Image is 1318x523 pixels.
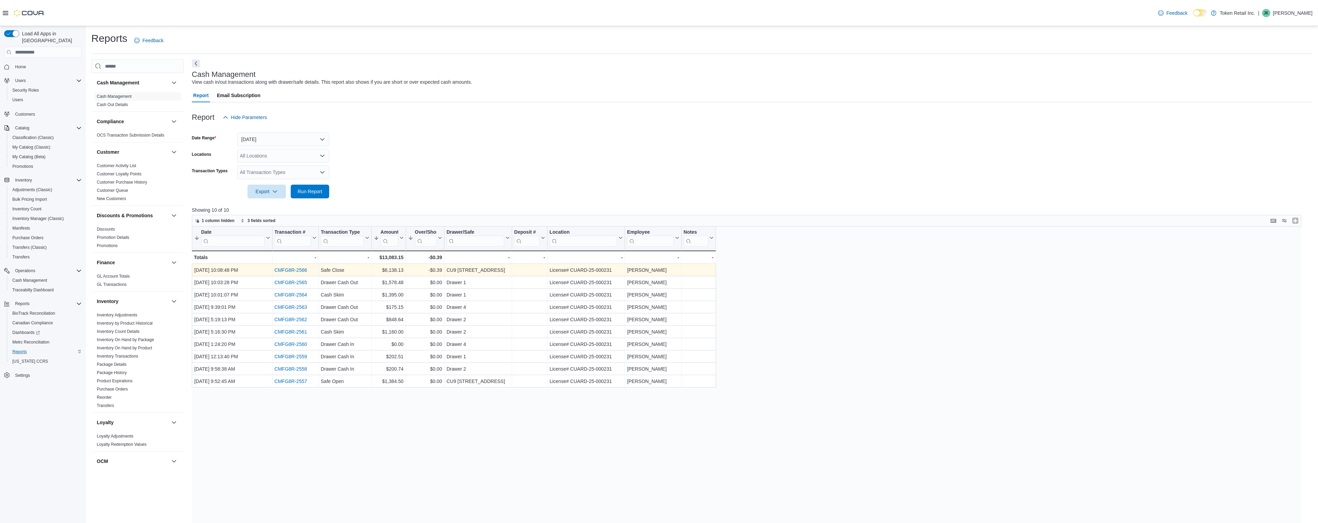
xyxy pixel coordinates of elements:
[10,96,82,104] span: Users
[12,339,49,345] span: Metrc Reconciliation
[550,253,623,261] div: -
[1,266,84,276] button: Operations
[10,234,82,242] span: Purchase Orders
[12,225,30,231] span: Manifests
[10,286,56,294] a: Traceabilty Dashboard
[12,88,39,93] span: Security Roles
[550,229,623,247] button: Location
[12,124,82,132] span: Catalog
[10,276,50,284] a: Cash Management
[97,118,169,125] button: Compliance
[12,278,47,283] span: Cash Management
[97,243,118,248] a: Promotions
[1,299,84,309] button: Reports
[97,321,153,326] a: Inventory by Product Historical
[683,253,713,261] div: -
[194,278,270,287] div: [DATE] 10:03:28 PM
[10,153,82,161] span: My Catalog (Beta)
[683,229,708,236] div: Notes
[97,458,169,465] button: OCM
[247,185,286,198] button: Export
[7,142,84,152] button: My Catalog (Classic)
[97,79,139,86] h3: Cash Management
[550,266,623,274] div: License# CUARD-25-000231
[10,143,53,151] a: My Catalog (Classic)
[97,149,119,155] h3: Customer
[7,318,84,328] button: Canadian Compliance
[15,125,29,131] span: Catalog
[97,387,128,392] a: Purchase Orders
[170,418,178,427] button: Loyalty
[91,311,184,412] div: Inventory
[170,258,178,267] button: Finance
[97,313,137,317] a: Inventory Adjustments
[12,164,33,169] span: Promotions
[7,347,84,357] button: Reports
[7,214,84,223] button: Inventory Manager (Classic)
[97,362,127,367] a: Package Details
[97,149,169,155] button: Customer
[10,224,33,232] a: Manifests
[10,214,67,223] a: Inventory Manager (Classic)
[274,280,307,285] a: CMFG8R-2565
[373,291,403,299] div: $1,395.00
[321,291,369,299] div: Cash Skim
[10,186,82,194] span: Adjustments (Classic)
[380,229,398,236] div: Amount
[192,152,211,157] label: Locations
[12,97,23,103] span: Users
[320,153,325,159] button: Open list of options
[97,79,169,86] button: Cash Management
[320,170,325,175] button: Open list of options
[10,234,46,242] a: Purchase Orders
[1166,10,1187,16] span: Feedback
[12,359,48,364] span: [US_STATE] CCRS
[194,266,270,274] div: [DATE] 10:08:48 PM
[274,304,307,310] a: CMFG8R-2563
[627,291,679,299] div: [PERSON_NAME]
[1,175,84,185] button: Inventory
[373,229,403,247] button: Amount
[1273,9,1313,17] p: [PERSON_NAME]
[97,259,169,266] button: Finance
[380,229,398,247] div: Amount
[15,177,32,183] span: Inventory
[91,92,184,112] div: Cash Management
[194,229,270,247] button: Date
[170,148,178,156] button: Customer
[10,143,82,151] span: My Catalog (Classic)
[170,211,178,220] button: Discounts & Promotions
[7,223,84,233] button: Manifests
[91,272,184,291] div: Finance
[7,233,84,243] button: Purchase Orders
[321,229,363,247] div: Transaction Type
[10,205,44,213] a: Inventory Count
[321,278,369,287] div: Drawer Cash Out
[447,303,510,311] div: Drawer 4
[7,337,84,347] button: Metrc Reconciliation
[514,229,545,247] button: Deposit #
[10,357,82,365] span: Washington CCRS
[447,278,510,287] div: Drawer 1
[274,341,307,347] a: CMFG8R-2560
[7,357,84,366] button: [US_STATE] CCRS
[15,301,30,306] span: Reports
[10,86,82,94] span: Security Roles
[97,163,136,168] a: Customer Activity List
[10,133,82,142] span: Classification (Classic)
[10,253,82,261] span: Transfers
[19,30,82,44] span: Load All Apps in [GEOGRAPHIC_DATA]
[170,79,178,87] button: Cash Management
[192,135,216,141] label: Date Range
[7,285,84,295] button: Traceabilty Dashboard
[627,253,679,261] div: -
[627,229,673,247] div: Employee
[7,185,84,195] button: Adjustments (Classic)
[97,259,115,266] h3: Finance
[12,371,33,380] a: Settings
[237,132,329,146] button: [DATE]
[12,349,27,355] span: Reports
[192,168,228,174] label: Transaction Types
[14,10,45,16] img: Cova
[447,229,510,247] button: Drawer/Safe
